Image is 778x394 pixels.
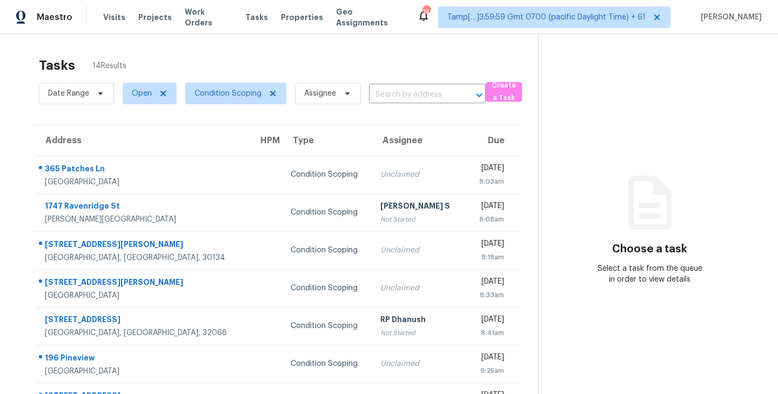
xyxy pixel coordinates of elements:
div: Condition Scoping [291,283,363,293]
div: 740 [422,6,430,17]
div: [GEOGRAPHIC_DATA] [45,366,241,377]
div: Condition Scoping [291,207,363,218]
div: Unclaimed [380,245,456,256]
div: Not Started [380,214,456,225]
button: Open [472,88,487,103]
span: Open [132,88,152,99]
div: Condition Scoping [291,169,363,180]
div: [DATE] [473,163,505,176]
div: 9:25am [473,365,505,376]
div: [GEOGRAPHIC_DATA], [GEOGRAPHIC_DATA], 30134 [45,252,241,263]
div: 8:18am [473,252,505,263]
div: Unclaimed [380,358,456,369]
button: Create a Task [486,82,522,102]
div: [GEOGRAPHIC_DATA] [45,290,241,301]
div: 1747 Ravenridge St [45,201,241,214]
h2: Tasks [39,60,75,71]
div: 8:08am [473,214,505,225]
div: Not Started [380,328,456,338]
div: [DATE] [473,201,505,214]
div: Unclaimed [380,283,456,293]
th: HPM [250,125,282,156]
div: [GEOGRAPHIC_DATA] [45,177,241,188]
input: Search by address [369,86,455,103]
span: Properties [281,12,323,23]
div: [DATE] [473,352,505,365]
span: Create a Task [491,79,517,104]
th: Assignee [372,125,465,156]
div: [STREET_ADDRESS][PERSON_NAME] [45,277,241,290]
span: Date Range [48,88,89,99]
div: 8:33am [473,290,505,300]
span: 14 Results [92,61,126,71]
th: Type [282,125,372,156]
div: Unclaimed [380,169,456,180]
div: [GEOGRAPHIC_DATA], [GEOGRAPHIC_DATA], 32068 [45,328,241,338]
span: Assignee [304,88,336,99]
span: Visits [103,12,125,23]
div: [STREET_ADDRESS][PERSON_NAME] [45,239,241,252]
h3: Choose a task [612,244,687,255]
div: RP Dhanush [380,314,456,328]
div: Condition Scoping [291,320,363,331]
span: Maestro [37,12,72,23]
div: Select a task from the queue in order to view details [594,263,705,285]
span: Projects [138,12,172,23]
div: [DATE] [473,314,505,328]
th: Due [465,125,521,156]
div: [STREET_ADDRESS] [45,314,241,328]
div: [PERSON_NAME] S [380,201,456,214]
div: [DATE] [473,238,505,252]
div: 196 Pineview [45,352,241,366]
div: 8:41am [473,328,505,338]
div: 8:03am [473,176,505,187]
span: Condition Scoping [194,88,261,99]
div: [DATE] [473,276,505,290]
div: Condition Scoping [291,245,363,256]
span: [PERSON_NAME] [696,12,762,23]
span: Work Orders [185,6,232,28]
div: 365 Patches Ln [45,163,241,177]
span: Tamp[…]3:59:59 Gmt 0700 (pacific Daylight Time) + 61 [447,12,646,23]
span: Geo Assignments [336,6,404,28]
div: Condition Scoping [291,358,363,369]
span: Tasks [245,14,268,21]
th: Address [35,125,250,156]
div: [PERSON_NAME][GEOGRAPHIC_DATA] [45,214,241,225]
